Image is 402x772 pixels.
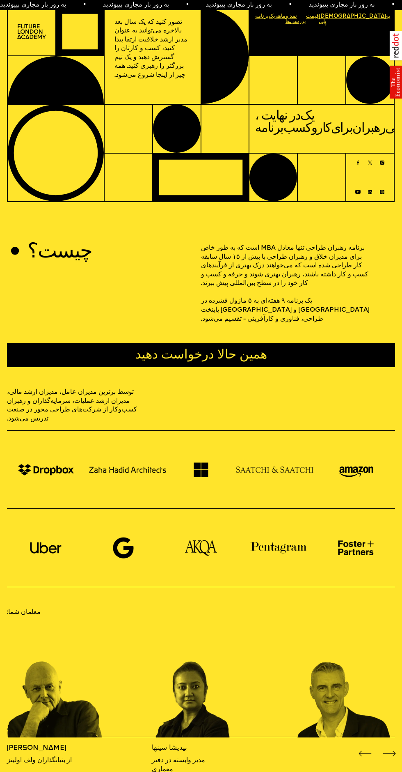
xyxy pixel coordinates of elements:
[82,2,86,8] font: •
[317,122,331,135] font: کار
[255,110,300,123] font: در نهایت ،
[152,744,187,751] font: بیدیشا سینها
[319,14,386,19] font: [DEMOGRAPHIC_DATA]
[306,14,319,19] font: قیمت
[269,14,275,19] font: یک
[391,2,395,8] font: •
[288,2,292,8] font: •
[311,122,317,135] font: و
[316,11,393,28] a: [DEMOGRAPHIC_DATA]یه پِلِی
[135,349,267,362] font: همین حالا درخواست دهید
[319,14,391,24] font: یه پِلِی
[103,2,169,8] font: به روز باز مجازی بپیوندید
[283,11,309,28] a: نقد و بررسی‌ها
[275,14,286,19] font: ماهه
[296,625,393,738] div: ۳ / ۱۶
[114,19,187,78] font: تصور کنید که یک سال بعد بالاخره می‌توانید به عنوان مدیر ارشد خلاقیت ارتقا پیدا کنید، کسب و کارتان...
[303,11,322,22] a: قیمت
[7,609,41,616] font: معلمان شما:
[352,122,385,135] font: رهبران
[201,245,368,287] font: برنامه رهبران طراحی تنها معادل MBA است که به طور خاص برای مدیران خلاق و رهبران طراحی با بیش از ۱۵...
[206,2,272,8] font: به روز باز مجازی بپیوندید
[185,2,189,8] font: •
[308,2,374,8] font: به روز باز مجازی بپیوندید
[7,744,66,751] font: [PERSON_NAME]
[27,242,92,263] font: چیست؟
[7,625,103,738] div: ۱ / ۱۶
[255,14,269,19] font: برنامه
[381,746,397,762] div: اسلاید بعدی
[283,122,311,135] font: کسب
[357,746,373,762] div: اسلاید قبلی
[7,343,395,367] a: همین حالا درخواست دهید
[201,298,370,322] font: یک برنامه ۹ هفته‌ای به ۵ ماژول فشرده در [GEOGRAPHIC_DATA] و [GEOGRAPHIC_DATA] پایتخت طراحی، فناور...
[7,757,72,764] font: از بنیانگذاران ولف اولینز
[255,110,314,135] font: یک برنامه
[331,122,353,135] font: برای
[286,14,306,24] font: نقد و بررسی‌ها
[152,625,248,738] div: ۲ / ۱۶
[252,11,288,22] a: برنامهیکماهه
[7,389,137,422] font: توسط برترین مدیران عامل، مدیران ارشد مالی، مدیران ارشد عملیات، سرمایه‌گذاران و رهبران کسب‌وکار از...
